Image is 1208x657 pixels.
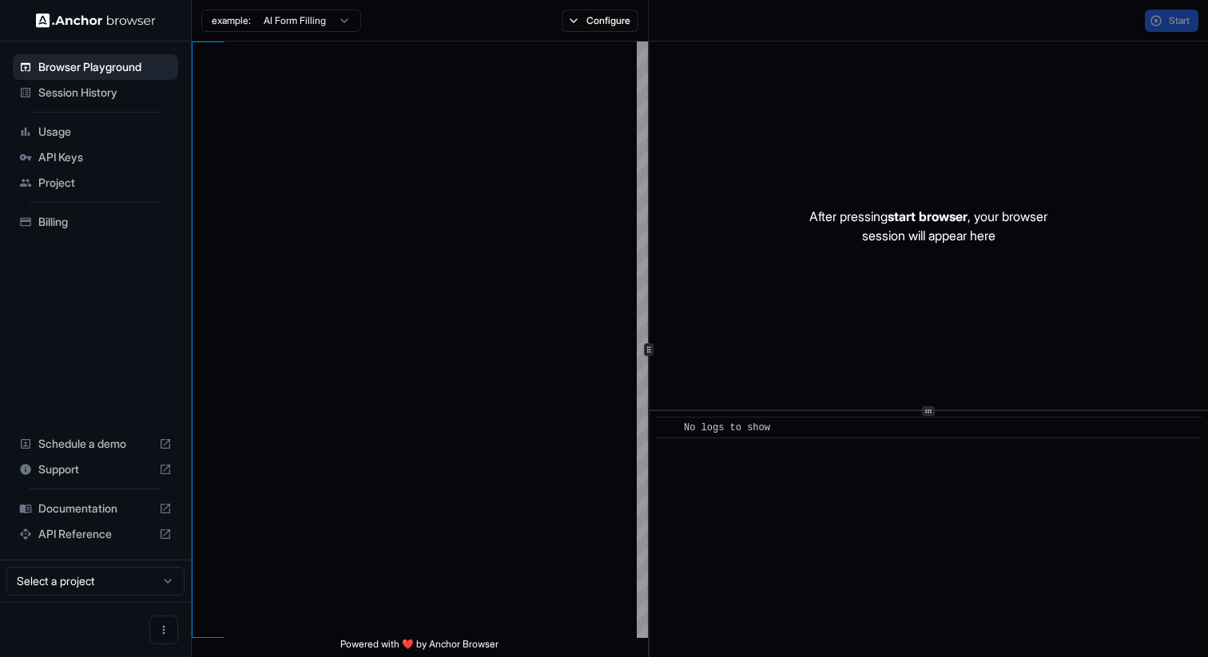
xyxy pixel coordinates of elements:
[809,207,1047,245] p: After pressing , your browser session will appear here
[13,209,178,235] div: Billing
[888,208,968,224] span: start browser
[38,501,153,516] span: Documentation
[36,13,156,28] img: Anchor Logo
[212,14,251,27] span: example:
[38,214,172,230] span: Billing
[38,149,172,165] span: API Keys
[38,436,153,452] span: Schedule a demo
[13,54,178,80] div: Browser Playground
[38,175,172,191] span: Project
[13,431,178,457] div: Schedule a demo
[13,457,178,482] div: Support
[562,10,639,32] button: Configure
[38,59,172,75] span: Browser Playground
[38,526,153,542] span: API Reference
[340,638,499,657] span: Powered with ❤️ by Anchor Browser
[13,521,178,547] div: API Reference
[664,420,672,436] span: ​
[684,422,770,433] span: No logs to show
[149,615,178,644] button: Open menu
[13,80,178,105] div: Session History
[38,85,172,101] span: Session History
[38,124,172,140] span: Usage
[38,461,153,477] span: Support
[13,119,178,144] div: Usage
[13,144,178,170] div: API Keys
[13,496,178,521] div: Documentation
[13,170,178,196] div: Project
